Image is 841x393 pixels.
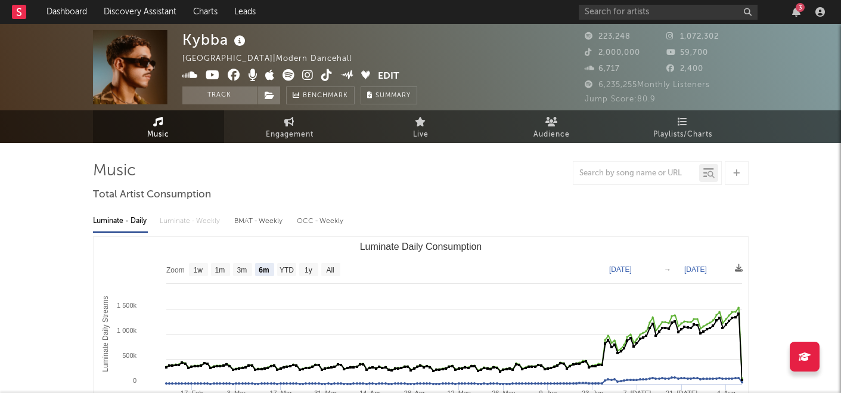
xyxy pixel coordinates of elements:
[182,30,249,49] div: Kybba
[215,266,225,274] text: 1m
[234,211,285,231] div: BMAT - Weekly
[666,49,708,57] span: 59,700
[182,86,257,104] button: Track
[579,5,758,20] input: Search for artists
[585,81,710,89] span: 6,235,255 Monthly Listeners
[224,110,355,143] a: Engagement
[609,265,632,274] text: [DATE]
[653,128,712,142] span: Playlists/Charts
[664,265,671,274] text: →
[361,86,417,104] button: Summary
[486,110,617,143] a: Audience
[279,266,293,274] text: YTD
[617,110,749,143] a: Playlists/Charts
[413,128,429,142] span: Live
[326,266,334,274] text: All
[585,49,640,57] span: 2,000,000
[237,266,247,274] text: 3m
[796,3,805,12] div: 3
[259,266,269,274] text: 6m
[684,265,707,274] text: [DATE]
[122,352,136,359] text: 500k
[266,128,314,142] span: Engagement
[305,266,312,274] text: 1y
[792,7,800,17] button: 3
[585,33,631,41] span: 223,248
[303,89,348,103] span: Benchmark
[355,110,486,143] a: Live
[166,266,185,274] text: Zoom
[116,302,136,309] text: 1 500k
[93,188,211,202] span: Total Artist Consumption
[573,169,699,178] input: Search by song name or URL
[132,377,136,384] text: 0
[101,296,110,372] text: Luminate Daily Streams
[375,92,411,99] span: Summary
[585,65,620,73] span: 6,717
[378,69,399,84] button: Edit
[193,266,203,274] text: 1w
[116,327,136,334] text: 1 000k
[533,128,570,142] span: Audience
[359,242,482,252] text: Luminate Daily Consumption
[297,211,345,231] div: OCC - Weekly
[182,52,365,66] div: [GEOGRAPHIC_DATA] | Modern Dancehall
[93,211,148,231] div: Luminate - Daily
[286,86,355,104] a: Benchmark
[93,110,224,143] a: Music
[585,95,656,103] span: Jump Score: 80.9
[147,128,169,142] span: Music
[666,33,719,41] span: 1,072,302
[666,65,703,73] span: 2,400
